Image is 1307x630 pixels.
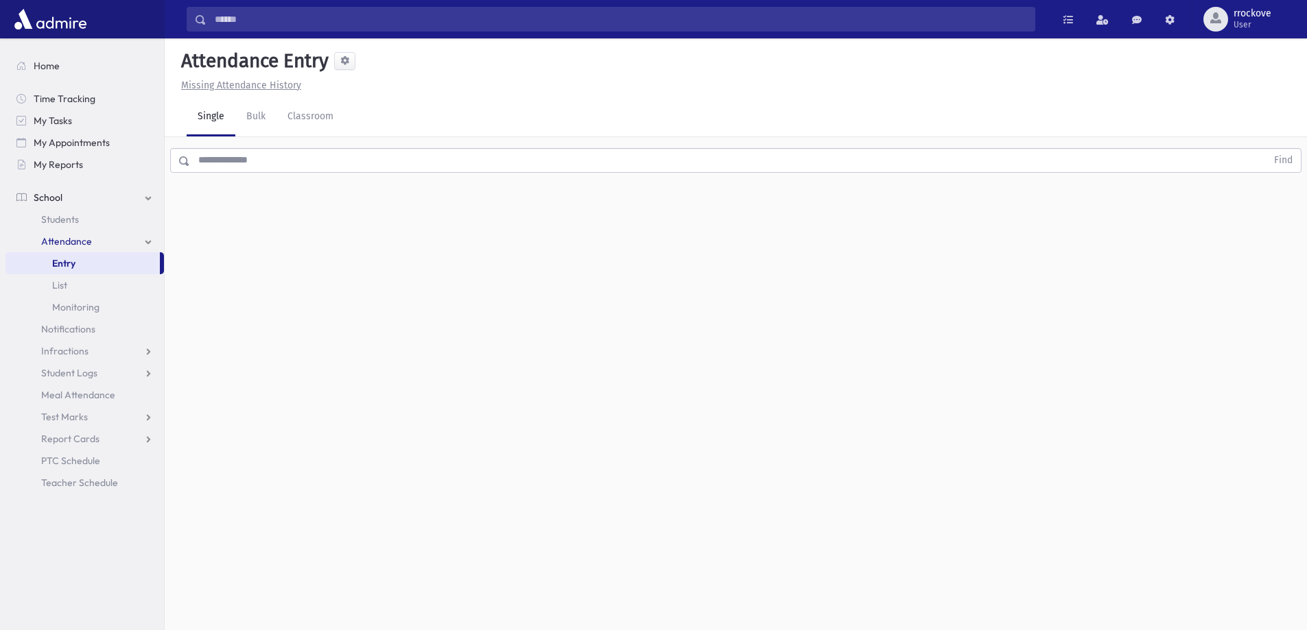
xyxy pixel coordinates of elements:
span: PTC Schedule [41,455,100,467]
a: My Reports [5,154,164,175]
h5: Attendance Entry [176,49,329,73]
span: Meal Attendance [41,389,115,401]
span: Monitoring [52,301,99,313]
span: Entry [52,257,75,269]
span: My Appointments [34,136,110,149]
span: Test Marks [41,411,88,423]
a: Bulk [235,98,276,136]
span: Time Tracking [34,93,95,105]
span: List [52,279,67,291]
span: Attendance [41,235,92,247]
a: PTC Schedule [5,450,164,472]
span: User [1234,19,1271,30]
a: Teacher Schedule [5,472,164,494]
a: My Tasks [5,110,164,132]
span: Report Cards [41,433,99,445]
span: Infractions [41,345,89,357]
span: Students [41,213,79,226]
a: List [5,274,164,296]
u: Missing Attendance History [181,80,301,91]
a: Missing Attendance History [176,80,301,91]
span: Notifications [41,323,95,335]
span: My Tasks [34,114,72,127]
a: Home [5,55,164,77]
button: Find [1266,149,1301,172]
a: Student Logs [5,362,164,384]
a: Report Cards [5,428,164,450]
span: School [34,191,62,204]
a: Infractions [5,340,164,362]
a: Entry [5,252,160,274]
img: AdmirePro [11,5,90,33]
a: Monitoring [5,296,164,318]
span: Home [34,60,60,72]
a: My Appointments [5,132,164,154]
span: Student Logs [41,367,97,379]
span: rrockove [1234,8,1271,19]
span: Teacher Schedule [41,476,118,489]
a: Attendance [5,230,164,252]
span: My Reports [34,158,83,171]
input: Search [207,7,1035,32]
a: Time Tracking [5,88,164,110]
a: Notifications [5,318,164,340]
a: Single [187,98,235,136]
a: Meal Attendance [5,384,164,406]
a: Classroom [276,98,344,136]
a: Test Marks [5,406,164,428]
a: School [5,186,164,208]
a: Students [5,208,164,230]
